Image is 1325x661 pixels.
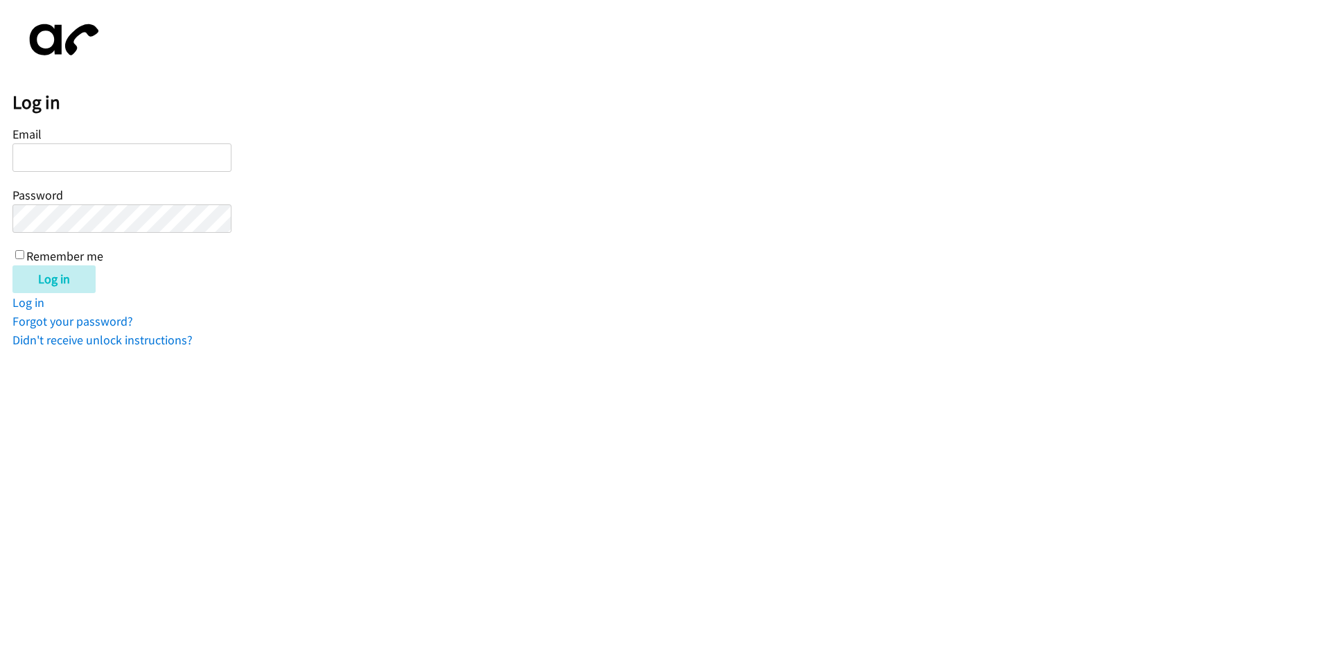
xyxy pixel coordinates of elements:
[12,91,1325,114] h2: Log in
[12,12,109,67] img: aphone-8a226864a2ddd6a5e75d1ebefc011f4aa8f32683c2d82f3fb0802fe031f96514.svg
[12,332,193,348] a: Didn't receive unlock instructions?
[12,313,133,329] a: Forgot your password?
[26,248,103,264] label: Remember me
[12,187,63,203] label: Password
[12,126,42,142] label: Email
[12,294,44,310] a: Log in
[12,265,96,293] input: Log in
